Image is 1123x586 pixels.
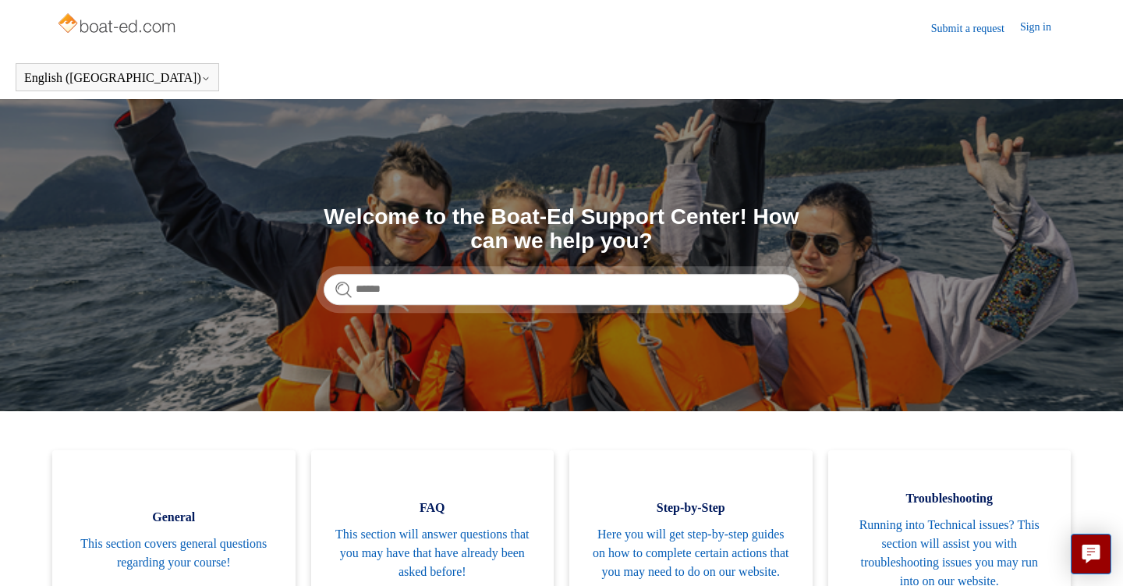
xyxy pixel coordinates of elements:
a: Sign in [1020,19,1067,37]
h1: Welcome to the Boat-Ed Support Center! How can we help you? [324,205,799,254]
button: English ([GEOGRAPHIC_DATA]) [24,71,211,85]
span: This section will answer questions that you may have that have already been asked before! [335,525,531,581]
input: Search [324,274,799,305]
a: Submit a request [931,20,1020,37]
img: Boat-Ed Help Center home page [56,9,180,41]
span: Step-by-Step [593,499,789,517]
span: This section covers general questions regarding your course! [76,535,272,572]
button: Live chat [1071,534,1111,574]
span: Troubleshooting [852,489,1048,508]
span: Here you will get step-by-step guides on how to complete certain actions that you may need to do ... [593,525,789,581]
span: FAQ [335,499,531,517]
span: General [76,508,272,527]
